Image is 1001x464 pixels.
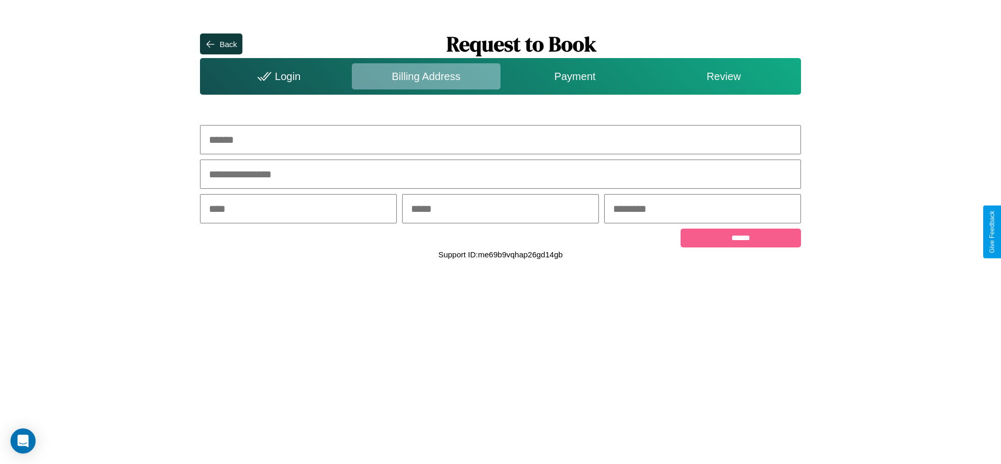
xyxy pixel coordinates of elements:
div: Back [219,40,237,49]
button: Back [200,33,242,54]
h1: Request to Book [242,30,801,58]
div: Login [203,63,351,89]
div: Open Intercom Messenger [10,428,36,454]
div: Billing Address [352,63,500,89]
div: Payment [500,63,649,89]
div: Review [649,63,798,89]
p: Support ID: me69b9vqhap26gd14gb [438,247,563,262]
div: Give Feedback [988,211,996,253]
